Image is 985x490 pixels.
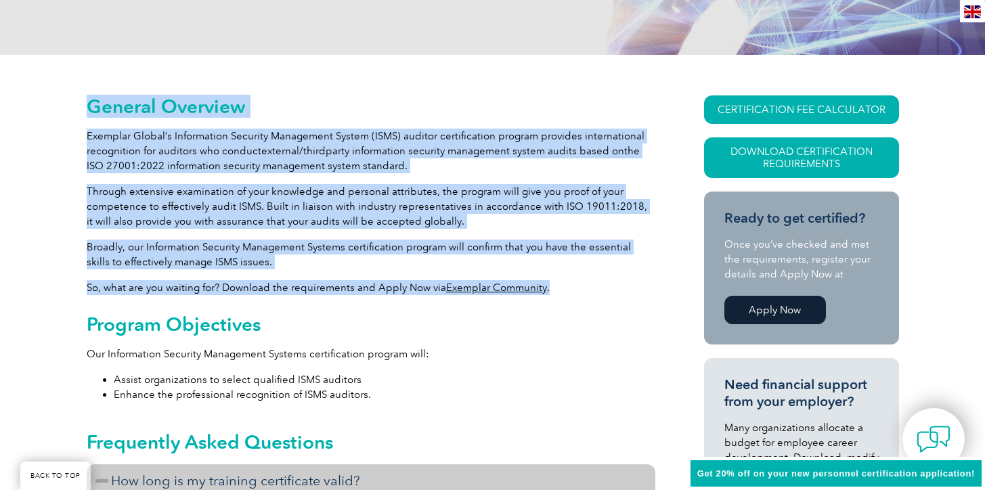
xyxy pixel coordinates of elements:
a: Download Certification Requirements [704,137,899,178]
a: BACK TO TOP [20,462,91,490]
a: CERTIFICATION FEE CALCULATOR [704,95,899,124]
h2: Program Objectives [87,313,655,335]
h2: General Overview [87,95,655,117]
h3: Ready to get certified? [724,210,879,227]
p: Exemplar Global’s Information Security Management System (ISMS) auditor certification program pro... [87,129,655,173]
span: party information security management system audits based on [326,145,624,157]
a: Apply Now [724,296,826,324]
span: Get 20% off on your new personnel certification application! [697,468,975,478]
p: Our Information Security Management Systems certification program will: [87,347,655,361]
p: Through extensive examination of your knowledge and personal attributes, the program will give yo... [87,184,655,229]
img: contact-chat.png [917,422,950,456]
h3: Need financial support from your employer? [724,376,879,410]
p: Once you’ve checked and met the requirements, register your details and Apply Now at [724,237,879,282]
p: Broadly, our Information Security Management Systems certification program will confirm that you ... [87,240,655,269]
li: Enhance the professional recognition of ISMS auditors. [114,387,655,402]
h2: Frequently Asked Questions [87,431,655,453]
span: external/third [261,145,326,157]
img: en [964,5,981,18]
a: Exemplar Community [446,282,547,294]
p: So, what are you waiting for? Download the requirements and Apply Now via . [87,280,655,295]
li: Assist organizations to select qualified ISMS auditors [114,372,655,387]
